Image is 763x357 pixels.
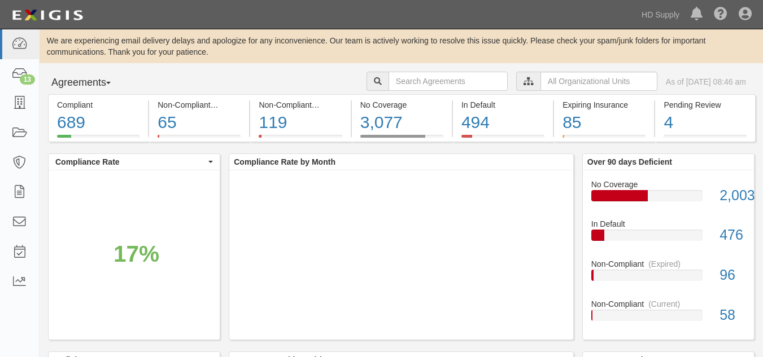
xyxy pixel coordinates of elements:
div: Non-Compliant (Expired) [259,99,342,111]
div: We are experiencing email delivery delays and apologize for any inconvenience. Our team is active... [40,35,763,58]
b: Compliance Rate by Month [234,157,335,166]
div: Compliant [57,99,139,111]
a: Pending Review4 [655,135,755,144]
div: As of [DATE] 08:46 am [666,76,746,87]
input: All Organizational Units [540,72,657,91]
div: In Default [461,99,544,111]
div: 13 [20,74,35,85]
div: 689 [57,111,139,135]
div: 119 [259,111,342,135]
a: No Coverage3,077 [352,135,452,144]
i: Help Center - Complianz [714,8,727,21]
button: Compliance Rate [49,154,220,170]
div: Non-Compliant (Current) [158,99,241,111]
a: No Coverage2,003 [591,179,745,219]
span: Compliance Rate [55,156,206,168]
div: Non-Compliant [583,298,754,310]
div: (Expired) [316,99,348,111]
div: 17% [114,238,159,271]
div: (Expired) [648,258,681,270]
b: Over 90 days Deficient [587,157,672,166]
div: 85 [563,111,646,135]
div: 494 [461,111,544,135]
div: 65 [158,111,241,135]
div: 3,077 [360,111,443,135]
a: In Default494 [453,135,553,144]
div: Expiring Insurance [563,99,646,111]
input: Search Agreements [389,72,508,91]
a: Expiring Insurance85 [554,135,654,144]
div: No Coverage [360,99,443,111]
div: 96 [711,265,754,285]
div: 2,003 [711,186,754,206]
div: 476 [711,225,754,245]
div: Pending Review [664,99,746,111]
div: Non-Compliant [583,258,754,270]
a: Compliant689 [48,135,148,144]
div: No Coverage [583,179,754,190]
a: In Default476 [591,218,745,258]
div: In Default [583,218,754,230]
img: logo-5460c22ac91f19d4615b14bd174203de0afe785f0fc80cf4dbbc73dc1793850b.png [8,5,86,25]
div: 58 [711,305,754,325]
a: Non-Compliant(Expired)119 [250,135,350,144]
a: Non-Compliant(Current)58 [591,298,745,330]
a: HD Supply [636,3,685,26]
div: 4 [664,111,746,135]
button: Agreements [48,72,133,94]
a: Non-Compliant(Current)65 [149,135,249,144]
a: Non-Compliant(Expired)96 [591,258,745,298]
div: (Current) [648,298,680,310]
div: (Current) [215,99,247,111]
